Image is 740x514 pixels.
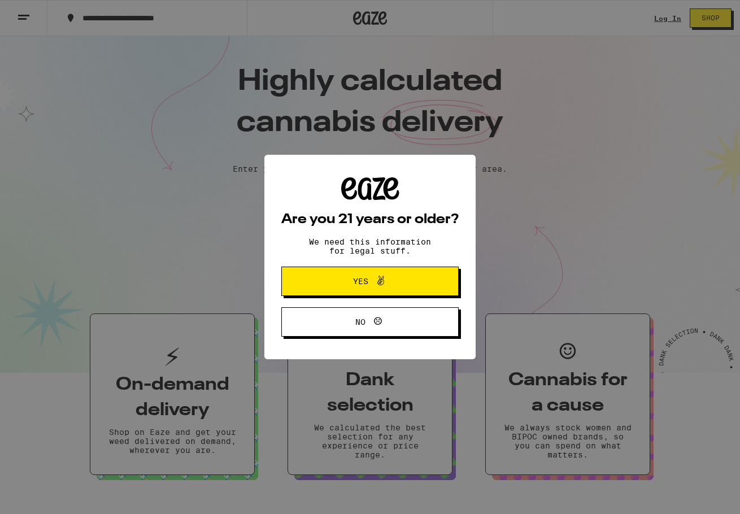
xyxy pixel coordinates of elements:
p: We need this information for legal stuff. [299,237,441,255]
button: No [281,307,459,337]
button: Yes [281,267,459,296]
h2: Are you 21 years or older? [281,213,459,226]
span: No [355,318,365,326]
span: Yes [353,277,368,285]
